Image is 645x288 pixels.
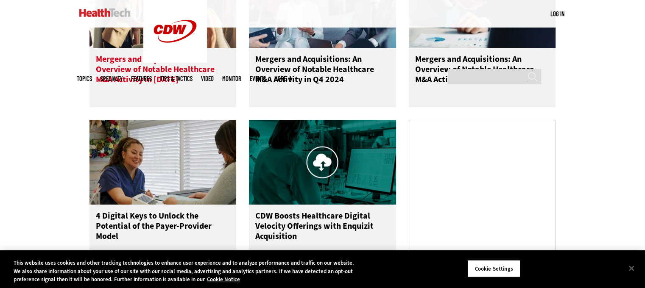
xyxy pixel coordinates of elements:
div: This website uses cookies and other tracking technologies to enhance user experience and to analy... [14,259,355,284]
a: More information about your privacy [207,276,240,283]
span: More [274,75,292,82]
h3: CDW Boosts Healthcare Digital Velocity Offerings with Enquizit Acquisition [255,211,390,245]
h3: Mergers and Acquisitions: An Overview of Notable Healthcare M&A Activity in Q4 2024 [255,54,390,88]
a: Front Desk at a Medical Office 4 Digital Keys to Unlock the Potential of the Payer-Provider Model [89,120,237,264]
button: Cookie Settings [467,260,520,277]
h3: Mergers and Acquisitions: An Overview of Notable Healthcare M&A Activity in Q3 2024 [415,54,550,88]
a: Events [250,75,266,82]
span: Specialty [101,75,123,82]
img: Home [79,8,131,17]
a: Tips & Tactics [160,75,193,82]
a: CDW [143,56,207,65]
a: MonITor [222,75,241,82]
a: scientists use cloud to look at data CDW Boosts Healthcare Digital Velocity Offerings with Enquiz... [249,120,396,264]
a: Log in [550,10,564,17]
iframe: advertisement [419,138,546,244]
h3: 4 Digital Keys to Unlock the Potential of the Payer-Provider Model [96,211,230,245]
img: scientists use cloud to look at data [249,120,396,205]
a: Features [131,75,152,82]
span: Topics [77,75,92,82]
a: Video [201,75,214,82]
img: Front Desk at a Medical Office [89,120,237,205]
div: User menu [550,9,564,18]
button: Close [622,259,641,277]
